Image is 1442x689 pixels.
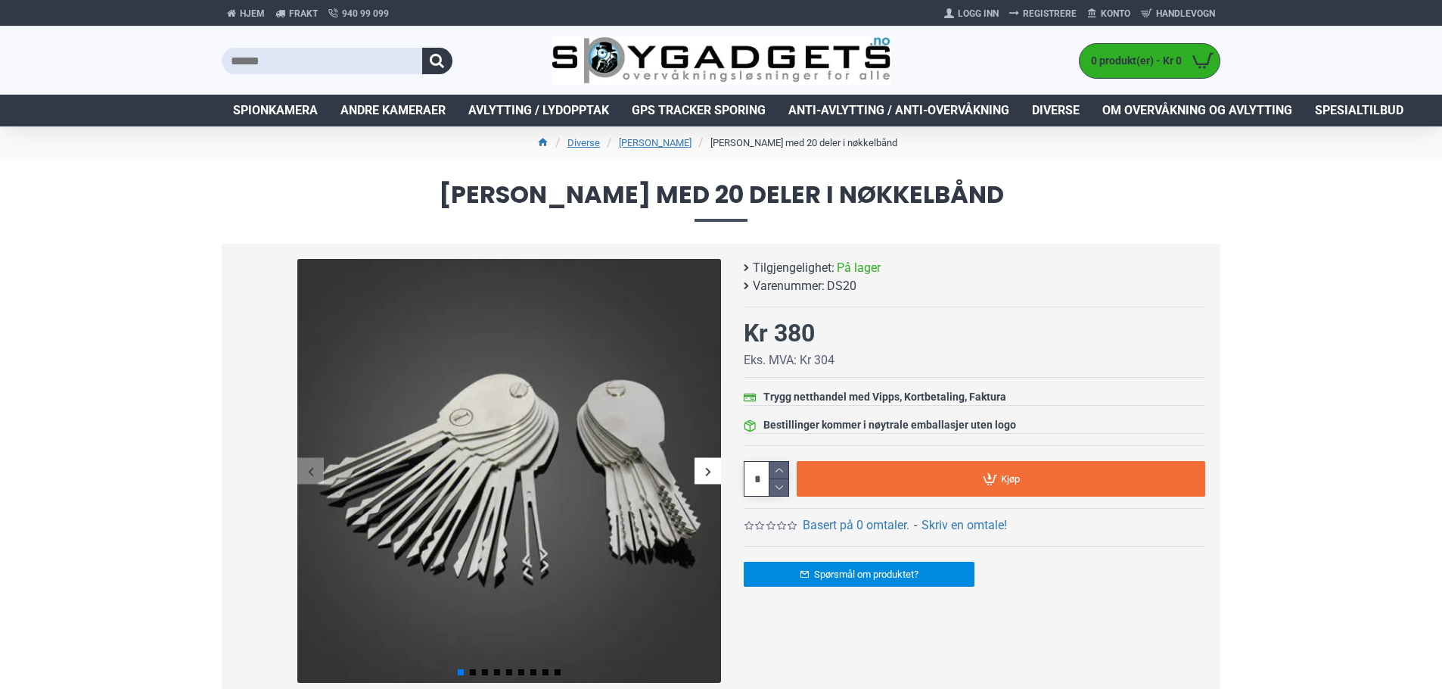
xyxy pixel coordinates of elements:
[1082,2,1136,26] a: Konto
[1080,44,1220,78] a: 0 produkt(er) - Kr 0
[222,95,329,126] a: Spionkamera
[695,458,721,485] div: Next slide
[1004,2,1082,26] a: Registrere
[1304,95,1415,126] a: Spesialtilbud
[329,95,457,126] a: Andre kameraer
[542,669,549,675] span: Go to slide 8
[827,277,856,295] span: DS20
[744,562,974,587] a: Spørsmål om produktet?
[753,277,825,295] b: Varenummer:
[1091,95,1304,126] a: Om overvåkning og avlytting
[788,101,1009,120] span: Anti-avlytting / Anti-overvåkning
[482,669,488,675] span: Go to slide 3
[744,315,815,351] div: Kr 380
[342,7,389,20] span: 940 99 099
[506,669,512,675] span: Go to slide 5
[939,2,1004,26] a: Logg Inn
[297,259,721,683] img: Dirkesett med 20 deler i nøkkelbånd - SpyGadgets.no
[803,516,909,535] a: Basert på 0 omtaler.
[458,669,464,675] span: Go to slide 1
[222,182,1220,221] span: [PERSON_NAME] med 20 deler i nøkkelbånd
[1315,101,1403,120] span: Spesialtilbud
[552,36,891,86] img: SpyGadgets.no
[340,101,446,120] span: Andre kameraer
[530,669,536,675] span: Go to slide 7
[457,95,620,126] a: Avlytting / Lydopptak
[1136,2,1220,26] a: Handlevogn
[1021,95,1091,126] a: Diverse
[1101,7,1130,20] span: Konto
[233,101,318,120] span: Spionkamera
[958,7,999,20] span: Logg Inn
[1080,53,1186,69] span: 0 produkt(er) - Kr 0
[518,669,524,675] span: Go to slide 6
[620,95,777,126] a: GPS Tracker Sporing
[1156,7,1215,20] span: Handlevogn
[763,389,1006,405] div: Trygg netthandel med Vipps, Kortbetaling, Faktura
[763,417,1016,433] div: Bestillinger kommer i nøytrale emballasjer uten logo
[1032,101,1080,120] span: Diverse
[837,259,881,277] span: På lager
[1023,7,1077,20] span: Registrere
[289,7,318,20] span: Frakt
[619,136,691,151] a: [PERSON_NAME]
[632,101,766,120] span: GPS Tracker Sporing
[1102,101,1292,120] span: Om overvåkning og avlytting
[914,518,917,532] b: -
[468,101,609,120] span: Avlytting / Lydopptak
[494,669,500,675] span: Go to slide 4
[470,669,476,675] span: Go to slide 2
[921,516,1007,535] a: Skriv en omtale!
[555,669,561,675] span: Go to slide 9
[777,95,1021,126] a: Anti-avlytting / Anti-overvåkning
[567,136,600,151] a: Diverse
[1001,474,1020,484] span: Kjøp
[297,458,324,485] div: Previous slide
[240,7,265,20] span: Hjem
[753,259,834,277] b: Tilgjengelighet:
